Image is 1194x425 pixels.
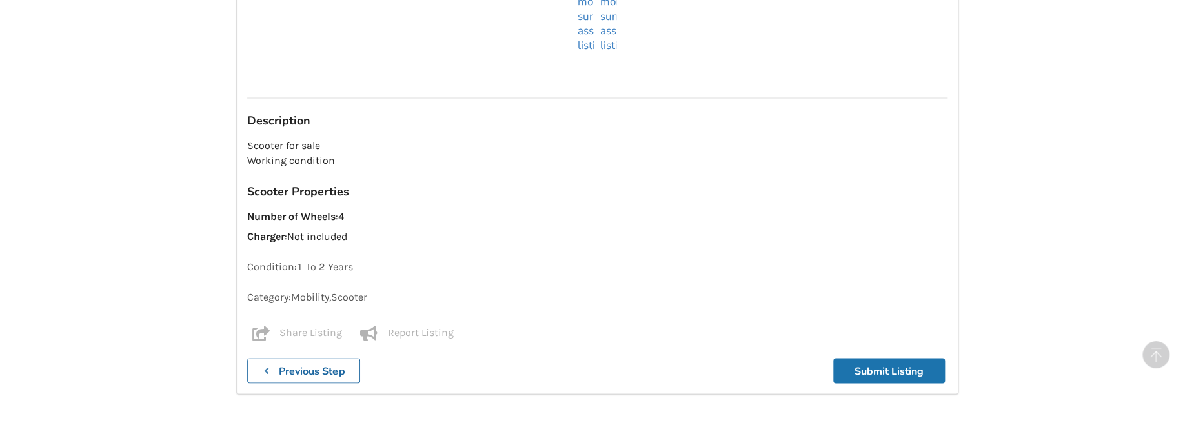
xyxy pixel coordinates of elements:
h3: Scooter Properties [247,184,947,199]
p: : Not included [247,229,947,244]
strong: Charger [247,230,285,242]
p: Condition: 1 To 2 Years [247,259,947,274]
p: : 4 [247,209,947,224]
button: Submit Listing [833,358,945,383]
p: Report Listing [388,325,454,341]
p: Category: Mobility , Scooter [247,290,947,304]
strong: Number of Wheels [247,210,336,222]
h3: Description [247,114,947,128]
button: Previous Step [247,358,361,383]
b: Previous Step [279,364,345,378]
p: Scooter for sale Working condition [247,139,947,168]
